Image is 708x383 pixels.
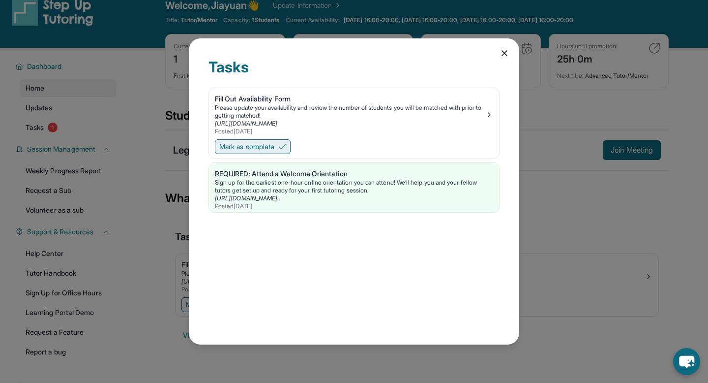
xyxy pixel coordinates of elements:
div: Posted [DATE] [215,128,485,135]
a: Fill Out Availability FormPlease update your availability and review the number of students you w... [209,88,499,137]
div: Posted [DATE] [215,202,493,210]
img: Mark as complete [278,143,286,151]
div: REQUIRED: Attend a Welcome Orientation [215,169,493,179]
div: Sign up for the earliest one-hour online orientation you can attend! We’ll help you and your fell... [215,179,493,194]
div: Please update your availability and review the number of students you will be matched with prior ... [215,104,485,120]
a: REQUIRED: Attend a Welcome OrientationSign up for the earliest one-hour online orientation you ca... [209,163,499,212]
div: Tasks [208,58,500,88]
button: Mark as complete [215,139,291,154]
a: [URL][DOMAIN_NAME] [215,120,277,127]
span: Mark as complete [219,142,274,152]
a: [URL][DOMAIN_NAME].. [215,194,280,202]
button: chat-button [673,348,700,375]
div: Fill Out Availability Form [215,94,485,104]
